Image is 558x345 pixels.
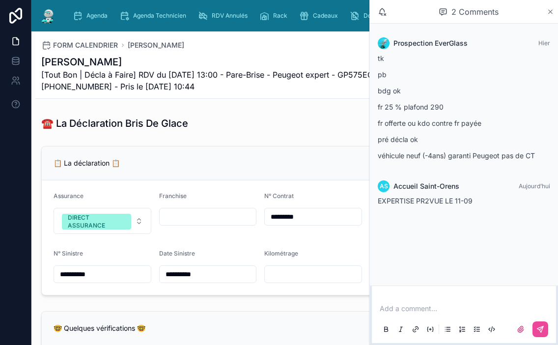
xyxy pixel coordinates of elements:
img: App logo [39,8,57,24]
span: Dossiers Non Envoyés [363,12,425,20]
span: EXPERTISE PR2VUE LE 11-09 [378,197,473,205]
span: Franchise [159,192,187,200]
p: véhicule neuf (-4ans) garanti Peugeot pas de CT [378,150,550,161]
a: Agenda [70,7,114,25]
p: tk [378,53,550,63]
a: [PERSON_NAME] [128,40,184,50]
a: RDV Annulés [195,7,254,25]
a: FORM CALENDRIER [41,40,118,50]
span: N° Contrat [264,192,294,200]
span: 🤓 Quelques vérifications 🤓 [54,324,145,332]
p: fr 25 % plafond 290 [378,102,550,112]
p: fr offerte ou kdo contre fr payée [378,118,550,128]
span: Hier [538,39,550,47]
span: Aujourd’hui [519,182,550,190]
span: Prospection EverGlass [393,38,468,48]
span: 2 Comments [451,6,499,18]
span: Kilométrage [264,250,298,257]
h1: ☎️ La Déclaration Bris De Glace [41,116,188,130]
span: Assurance [54,192,84,200]
span: [Tout Bon | Décla à Faire] RDV du [DATE] 13:00 - Pare-Brise - Peugeot expert - GP575EQ - DIRECT A... [41,69,478,92]
a: Dossiers Non Envoyés [347,7,432,25]
span: Accueil Saint-Orens [393,181,459,191]
span: Date Sinistre [159,250,195,257]
span: 📋 La déclaration 📋 [54,159,120,167]
div: DIRECT ASSURANCE [68,214,125,230]
p: pb [378,69,550,80]
a: Cadeaux [296,7,345,25]
p: bdg ok [378,86,550,96]
span: Rack [273,12,287,20]
button: Select Button [54,208,151,234]
span: AS [380,182,388,190]
a: Agenda Technicien [116,7,193,25]
h1: [PERSON_NAME] [41,55,478,69]
div: scrollable content [65,5,519,27]
span: N° Sinistre [54,250,83,257]
span: FORM CALENDRIER [53,40,118,50]
span: Agenda [86,12,108,20]
span: Cadeaux [313,12,338,20]
p: pré décla ok [378,134,550,144]
a: Rack [256,7,294,25]
span: Agenda Technicien [133,12,186,20]
span: RDV Annulés [212,12,248,20]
